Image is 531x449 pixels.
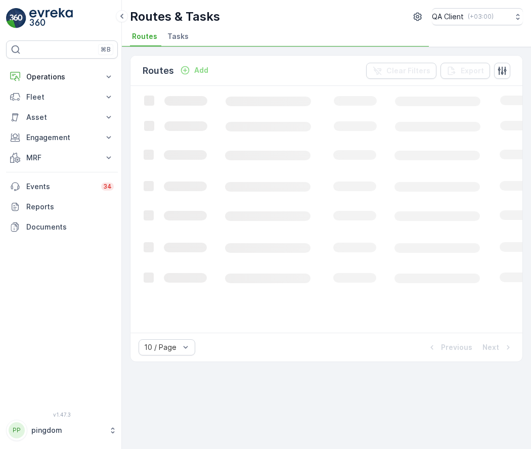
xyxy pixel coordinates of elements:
[101,46,111,54] p: ⌘B
[6,87,118,107] button: Fleet
[6,197,118,217] a: Reports
[31,425,104,435] p: pingdom
[6,67,118,87] button: Operations
[432,8,523,25] button: QA Client(+03:00)
[26,92,98,102] p: Fleet
[26,112,98,122] p: Asset
[6,107,118,127] button: Asset
[6,127,118,148] button: Engagement
[130,9,220,25] p: Routes & Tasks
[194,65,208,75] p: Add
[6,217,118,237] a: Documents
[6,148,118,168] button: MRF
[167,31,189,41] span: Tasks
[176,64,212,76] button: Add
[9,422,25,438] div: PP
[6,420,118,441] button: PPpingdom
[441,342,472,352] p: Previous
[6,8,26,28] img: logo
[440,63,490,79] button: Export
[132,31,157,41] span: Routes
[6,412,118,418] span: v 1.47.3
[26,72,98,82] p: Operations
[461,66,484,76] p: Export
[103,183,112,191] p: 34
[468,13,494,21] p: ( +03:00 )
[6,176,118,197] a: Events34
[26,182,95,192] p: Events
[26,132,98,143] p: Engagement
[426,341,473,353] button: Previous
[481,341,514,353] button: Next
[432,12,464,22] p: QA Client
[26,153,98,163] p: MRF
[386,66,430,76] p: Clear Filters
[366,63,436,79] button: Clear Filters
[143,64,174,78] p: Routes
[26,202,114,212] p: Reports
[26,222,114,232] p: Documents
[482,342,499,352] p: Next
[29,8,73,28] img: logo_light-DOdMpM7g.png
